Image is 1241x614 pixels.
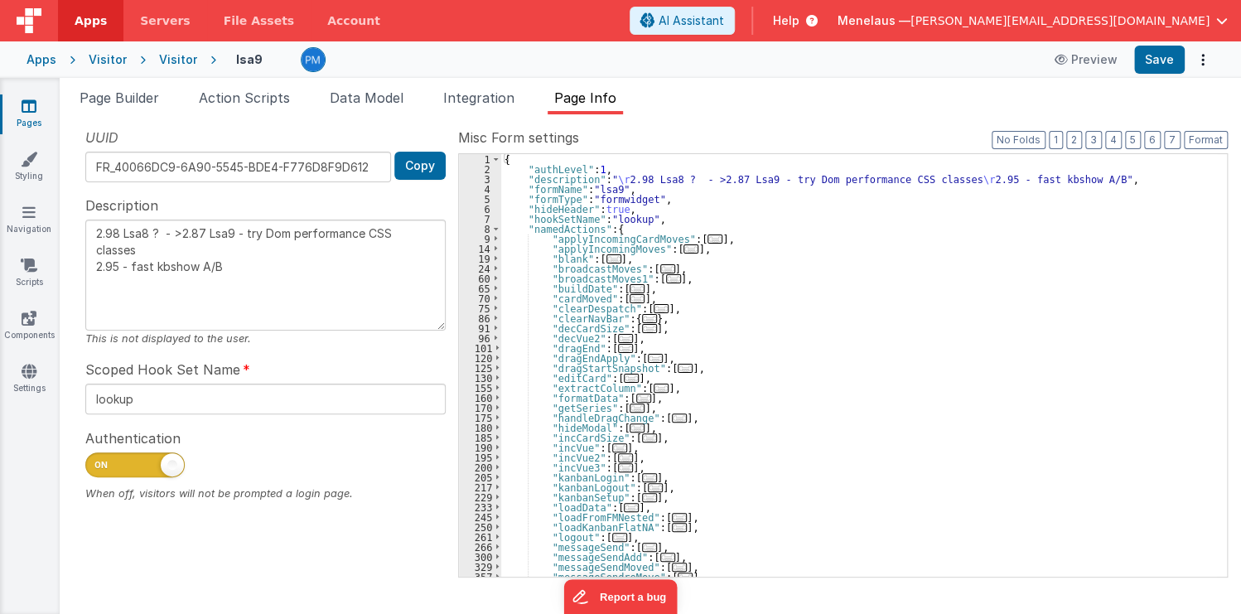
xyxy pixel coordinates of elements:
span: ... [630,404,645,413]
h4: lsa9 [236,53,263,65]
div: 170 [459,403,501,413]
span: ... [630,294,645,303]
span: ... [648,354,663,363]
span: File Assets [224,12,295,29]
span: ... [624,503,639,512]
span: Apps [75,12,107,29]
span: Misc Form settings [458,128,579,147]
div: 19 [459,254,501,263]
div: 329 [459,562,501,572]
span: Servers [140,12,190,29]
span: [PERSON_NAME][EMAIL_ADDRESS][DOMAIN_NAME] [910,12,1210,29]
span: ... [612,533,627,542]
div: 357 [459,572,501,582]
div: 233 [459,502,501,512]
span: ... [672,413,687,423]
button: 1 [1049,131,1063,149]
button: Copy [394,152,446,180]
span: ... [642,473,657,482]
div: 175 [459,413,501,423]
div: 125 [459,363,501,373]
span: ... [707,234,722,244]
div: 195 [459,452,501,462]
button: 3 [1085,131,1102,149]
button: 7 [1164,131,1181,149]
div: 250 [459,522,501,532]
span: ... [624,374,639,383]
div: 6 [459,204,501,214]
span: Description [85,196,158,215]
span: Menelaus — [838,12,910,29]
iframe: Marker.io feedback button [564,579,678,614]
span: ... [618,344,633,353]
div: Apps [27,51,56,68]
div: This is not displayed to the user. [85,331,446,346]
button: 2 [1066,131,1082,149]
button: Format [1184,131,1228,149]
div: 266 [459,542,501,552]
div: 217 [459,482,501,492]
span: ... [642,314,657,323]
span: ... [666,274,681,283]
span: ... [630,423,645,433]
button: Options [1191,48,1214,71]
div: Visitor [89,51,127,68]
span: ... [618,334,633,343]
span: ... [612,443,627,452]
span: ... [654,384,669,393]
span: ... [672,523,687,532]
div: 5 [459,194,501,204]
span: ... [642,324,657,333]
div: Visitor [159,51,197,68]
div: 229 [459,492,501,502]
span: AI Assistant [659,12,724,29]
div: 96 [459,333,501,343]
span: Scoped Hook Set Name [85,360,240,380]
div: 130 [459,373,501,383]
span: ... [660,264,675,273]
div: 65 [459,283,501,293]
span: ... [630,284,645,293]
div: 205 [459,472,501,482]
div: 3 [459,174,501,184]
span: ... [672,563,687,572]
div: 160 [459,393,501,403]
span: Page Info [554,89,616,106]
span: Integration [443,89,514,106]
button: 4 [1105,131,1122,149]
div: 60 [459,273,501,283]
div: 155 [459,383,501,393]
div: 200 [459,462,501,472]
span: Data Model [330,89,403,106]
div: 261 [459,532,501,542]
span: ... [642,493,657,502]
div: 91 [459,323,501,333]
div: 101 [459,343,501,353]
div: 86 [459,313,501,323]
div: 70 [459,293,501,303]
span: Help [773,12,799,29]
span: ... [660,553,675,562]
div: 300 [459,552,501,562]
div: 24 [459,263,501,273]
div: 75 [459,303,501,313]
div: 180 [459,423,501,433]
span: ... [642,543,657,552]
span: ... [683,244,698,254]
div: 8 [459,224,501,234]
span: ... [654,304,669,313]
img: a12ed5ba5769bda9d2665f51d2850528 [302,48,325,71]
span: ... [618,453,633,462]
div: 2 [459,164,501,174]
div: 1 [459,154,501,164]
div: 4 [459,184,501,194]
div: 245 [459,512,501,522]
span: ... [648,483,663,492]
button: 5 [1125,131,1141,149]
span: ... [678,364,693,373]
div: 14 [459,244,501,254]
button: Preview [1045,46,1128,73]
div: 9 [459,234,501,244]
div: 190 [459,442,501,452]
span: UUID [85,128,118,147]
